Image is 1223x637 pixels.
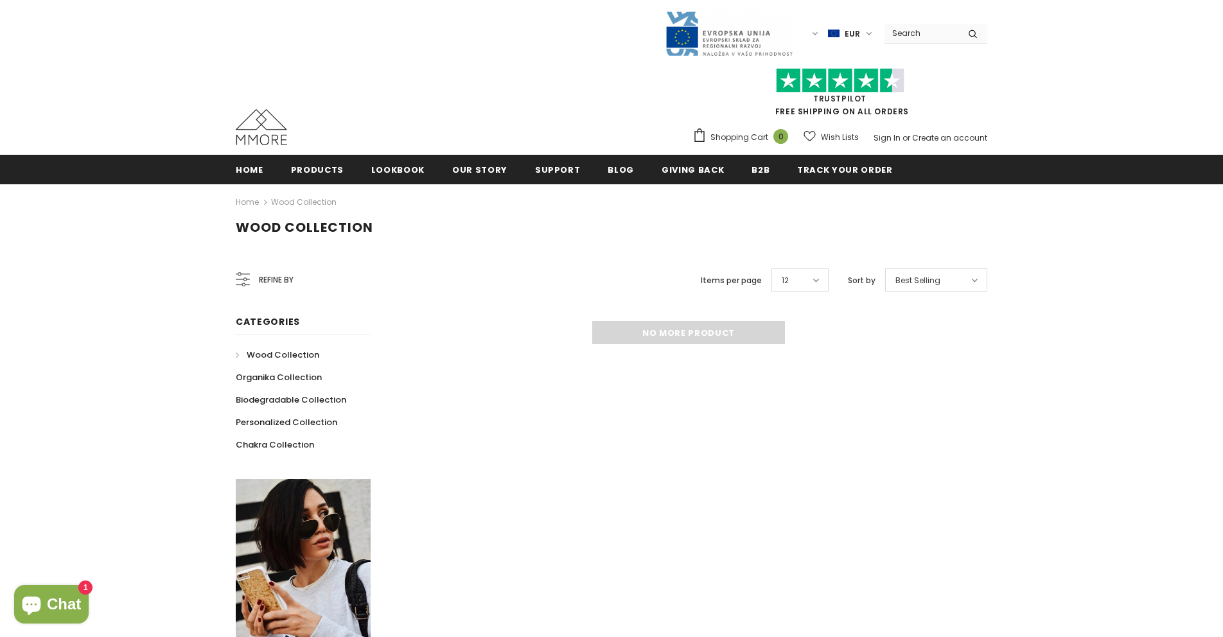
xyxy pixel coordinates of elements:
span: Wish Lists [821,131,859,144]
span: Our Story [452,164,507,176]
a: Personalized Collection [236,411,337,433]
inbox-online-store-chat: Shopify online store chat [10,585,92,627]
a: Products [291,155,344,184]
input: Search Site [884,24,958,42]
a: Trustpilot [813,93,867,104]
span: Biodegradable Collection [236,394,346,406]
span: Best Selling [895,274,940,287]
span: Lookbook [371,164,425,176]
span: Products [291,164,344,176]
a: Home [236,195,259,210]
a: Blog [608,155,634,184]
a: Giving back [662,155,724,184]
a: Biodegradable Collection [236,388,346,411]
span: Shopping Cart [710,131,768,144]
span: Categories [236,315,300,328]
span: Track your order [797,164,892,176]
span: B2B [752,164,770,176]
a: Home [236,155,263,184]
span: EUR [845,28,860,40]
span: Giving back [662,164,724,176]
label: Items per page [701,274,762,287]
img: Trust Pilot Stars [776,68,904,93]
span: or [902,132,910,143]
a: Our Story [452,155,507,184]
span: Organika Collection [236,371,322,383]
span: Home [236,164,263,176]
a: support [535,155,581,184]
span: Personalized Collection [236,416,337,428]
a: Shopping Cart 0 [692,128,795,147]
a: Sign In [874,132,901,143]
a: Wood Collection [271,196,337,207]
img: MMORE Cases [236,109,287,145]
a: Create an account [912,132,987,143]
span: Chakra Collection [236,439,314,451]
a: Wish Lists [804,126,859,148]
a: Track your order [797,155,892,184]
img: Javni Razpis [665,10,793,57]
a: Lookbook [371,155,425,184]
span: Blog [608,164,634,176]
span: Refine by [259,273,294,287]
span: Wood Collection [247,349,319,361]
a: B2B [752,155,770,184]
span: 0 [773,129,788,144]
span: 12 [782,274,789,287]
a: Wood Collection [236,344,319,366]
a: Javni Razpis [665,28,793,39]
span: FREE SHIPPING ON ALL ORDERS [692,74,987,117]
a: Organika Collection [236,366,322,388]
a: Chakra Collection [236,433,314,456]
span: support [535,164,581,176]
span: Wood Collection [236,218,373,236]
label: Sort by [848,274,875,287]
